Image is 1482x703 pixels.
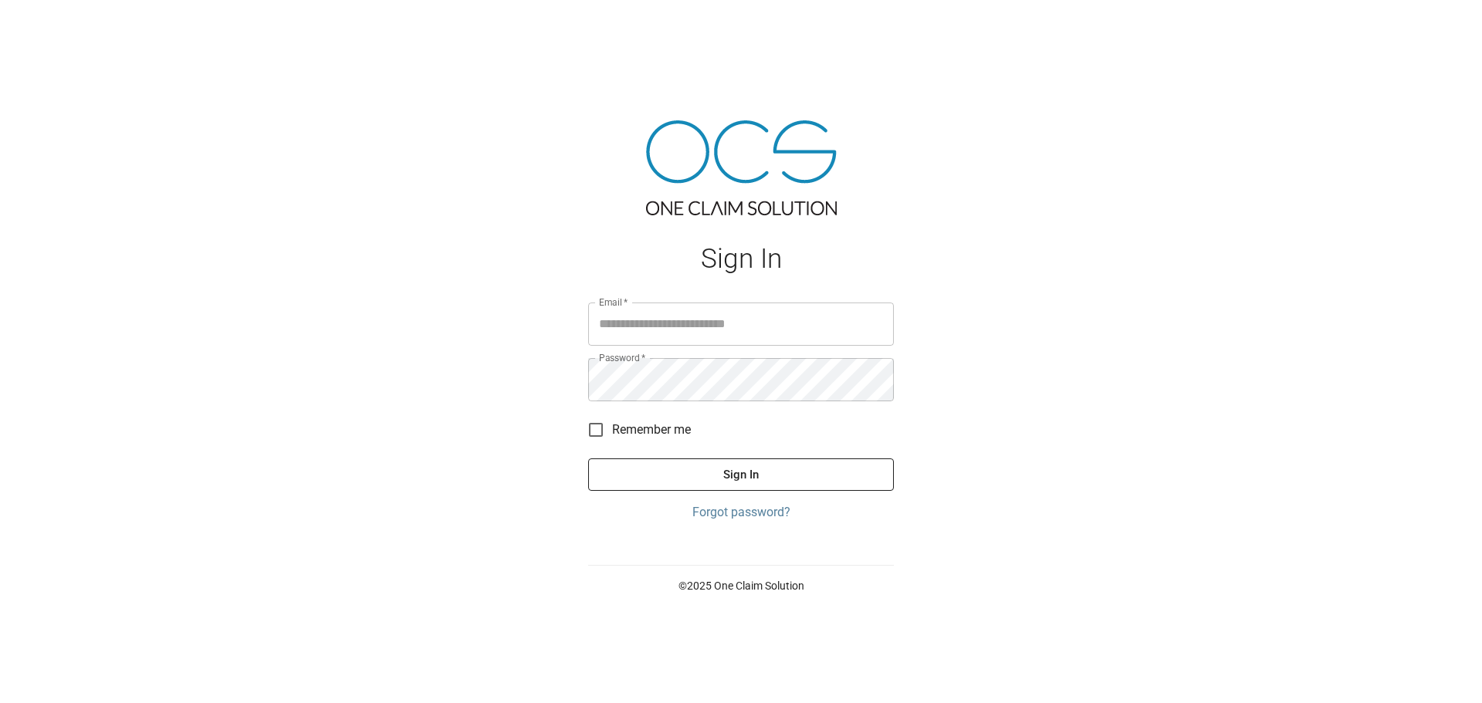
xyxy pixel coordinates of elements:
img: ocs-logo-tra.png [646,120,837,215]
p: © 2025 One Claim Solution [588,578,894,593]
h1: Sign In [588,243,894,275]
button: Sign In [588,458,894,491]
img: ocs-logo-white-transparent.png [19,9,80,40]
label: Email [599,296,628,309]
label: Password [599,351,645,364]
span: Remember me [612,421,691,439]
a: Forgot password? [588,503,894,522]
